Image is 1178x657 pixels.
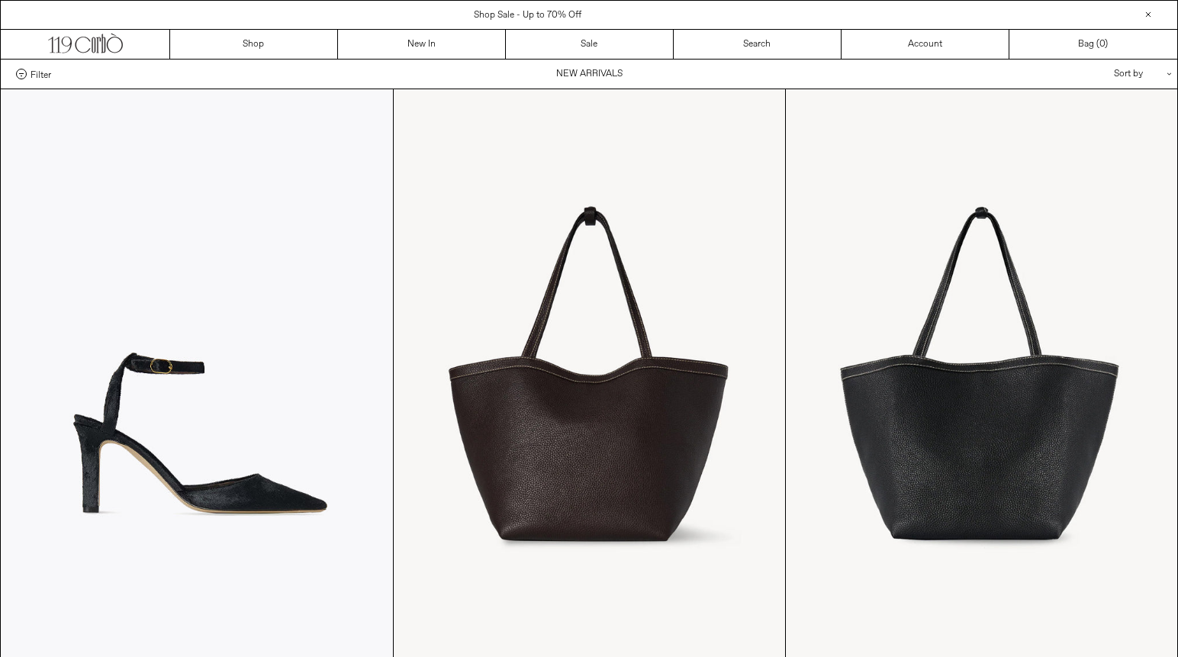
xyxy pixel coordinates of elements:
[474,9,581,21] a: Shop Sale - Up to 70% Off
[338,30,506,59] a: New In
[674,30,842,59] a: Search
[170,30,338,59] a: Shop
[1009,30,1177,59] a: Bag ()
[31,69,51,79] span: Filter
[1099,37,1108,51] span: )
[1025,60,1162,89] div: Sort by
[842,30,1009,59] a: Account
[506,30,674,59] a: Sale
[1099,38,1105,50] span: 0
